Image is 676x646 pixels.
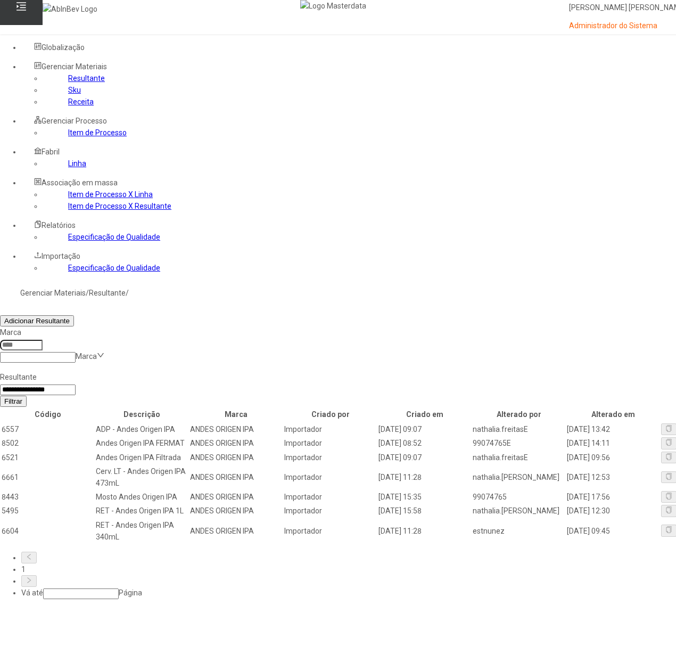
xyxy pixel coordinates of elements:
[95,519,188,543] td: RET - Andes Origen IPA 340mL
[472,519,565,543] td: estnunez
[68,86,81,94] a: Sku
[4,317,70,325] span: Adicionar Resultante
[472,423,565,436] td: nathalia.freitasE
[566,437,659,449] td: [DATE] 14:11
[1,519,94,543] td: 6604
[284,451,377,464] td: Importador
[566,504,659,517] td: [DATE] 12:30
[189,408,283,421] th: Marca
[472,465,565,489] td: nathalia.[PERSON_NAME]
[472,490,565,503] td: 99074765
[68,202,171,210] a: Item de Processo X Resultante
[472,437,565,449] td: 99074765E
[1,490,94,503] td: 8443
[76,352,97,361] nz-select-placeholder: Marca
[42,117,107,125] span: Gerenciar Processo
[378,437,471,449] td: [DATE] 08:52
[472,504,565,517] td: nathalia.[PERSON_NAME]
[566,465,659,489] td: [DATE] 12:53
[189,504,283,517] td: ANDES ORIGEN IPA
[21,565,26,574] a: 1
[95,437,188,449] td: Andes Origen IPA FERMAT
[68,74,105,83] a: Resultante
[566,408,659,421] th: Alterado em
[1,451,94,464] td: 6521
[472,408,565,421] th: Alterado por
[43,3,97,15] img: AbInBev Logo
[86,289,89,297] nz-breadcrumb-separator: /
[284,490,377,503] td: Importador
[378,519,471,543] td: [DATE] 11:28
[95,504,188,517] td: RET - Andes Origen IPA 1L
[95,490,188,503] td: Mosto Andes Origen IPA
[89,289,126,297] a: Resultante
[68,264,160,272] a: Especificação de Qualidade
[378,423,471,436] td: [DATE] 09:07
[68,159,86,168] a: Linha
[1,408,94,421] th: Código
[1,465,94,489] td: 6661
[378,465,471,489] td: [DATE] 11:28
[68,97,94,106] a: Receita
[42,62,107,71] span: Gerenciar Materiais
[566,423,659,436] td: [DATE] 13:42
[42,178,118,187] span: Associação em massa
[378,451,471,464] td: [DATE] 09:07
[4,397,22,405] span: Filtrar
[68,190,153,199] a: Item de Processo X Linha
[68,128,127,137] a: Item de Processo
[126,289,129,297] nz-breadcrumb-separator: /
[42,148,60,156] span: Fabril
[189,451,283,464] td: ANDES ORIGEN IPA
[95,408,188,421] th: Descrição
[20,289,86,297] a: Gerenciar Materiais
[566,451,659,464] td: [DATE] 09:56
[42,43,85,52] span: Globalização
[189,519,283,543] td: ANDES ORIGEN IPA
[284,408,377,421] th: Criado por
[472,451,565,464] td: nathalia.freitasE
[95,451,188,464] td: Andes Origen IPA Filtrada
[284,423,377,436] td: Importador
[566,490,659,503] td: [DATE] 17:56
[1,423,94,436] td: 6557
[566,519,659,543] td: [DATE] 09:45
[284,465,377,489] td: Importador
[284,519,377,543] td: Importador
[189,490,283,503] td: ANDES ORIGEN IPA
[68,233,160,241] a: Especificação de Qualidade
[378,408,471,421] th: Criado em
[284,437,377,449] td: Importador
[378,504,471,517] td: [DATE] 15:58
[1,437,94,449] td: 8502
[284,504,377,517] td: Importador
[42,221,76,230] span: Relatórios
[95,423,188,436] td: ADP - Andes Origen IPA
[189,423,283,436] td: ANDES ORIGEN IPA
[95,465,188,489] td: Cerv. LT - Andes Origen IPA 473mL
[189,465,283,489] td: ANDES ORIGEN IPA
[1,504,94,517] td: 5495
[189,437,283,449] td: ANDES ORIGEN IPA
[42,252,80,260] span: Importação
[378,490,471,503] td: [DATE] 15:35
